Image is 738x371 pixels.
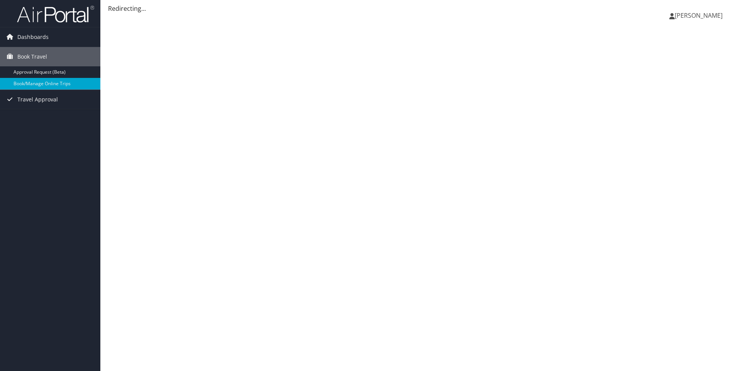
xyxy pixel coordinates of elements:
[17,27,49,47] span: Dashboards
[108,4,730,13] div: Redirecting...
[669,4,730,27] a: [PERSON_NAME]
[17,47,47,66] span: Book Travel
[17,5,94,23] img: airportal-logo.png
[17,90,58,109] span: Travel Approval
[675,11,723,20] span: [PERSON_NAME]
